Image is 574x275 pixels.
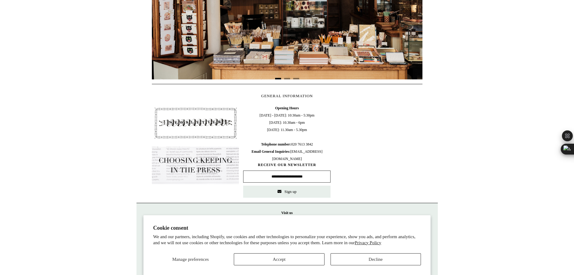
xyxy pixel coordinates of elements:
span: [DATE] - [DATE]: 10:30am - 5:30pm [DATE]: 10.30am - 6pm [DATE]: 11.30am - 5.30pm 020 7613 3842 [243,104,331,162]
strong: Visit us [281,211,293,215]
span: [EMAIL_ADDRESS][DOMAIN_NAME] [252,149,322,161]
span: GENERAL INFORMATION [261,94,313,98]
img: pf-4db91bb9--1305-Newsletter-Button_1200x.jpg [152,104,239,142]
b: : [290,142,291,146]
iframe: google_map [335,104,422,195]
h2: Cookie consent [153,225,421,231]
b: Opening Hours [275,106,299,110]
button: Sign up [243,186,331,198]
button: Page 1 [275,78,281,79]
span: Manage preferences [172,257,209,262]
span: Sign up [284,189,296,194]
b: Telephone number [261,142,291,146]
span: RECEIVE OUR NEWSLETTER [243,162,331,168]
b: Email General Inquiries: [252,149,290,154]
button: Manage preferences [153,253,228,265]
a: Privacy Policy [355,240,381,245]
p: We and our partners, including Shopify, use cookies and other technologies to personalize your ex... [153,234,421,246]
button: Accept [234,253,324,265]
p: [STREET_ADDRESS] London WC2H 9NS [DATE] - [DATE] 10:30am to 5:30pm [DATE] 10.30am to 6pm [DATE] 1... [143,209,432,260]
img: pf-635a2b01-aa89-4342-bbcd-4371b60f588c--In-the-press-Button_1200x.jpg [152,147,239,184]
button: Page 3 [293,78,299,79]
button: Page 2 [284,78,290,79]
button: Decline [331,253,421,265]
